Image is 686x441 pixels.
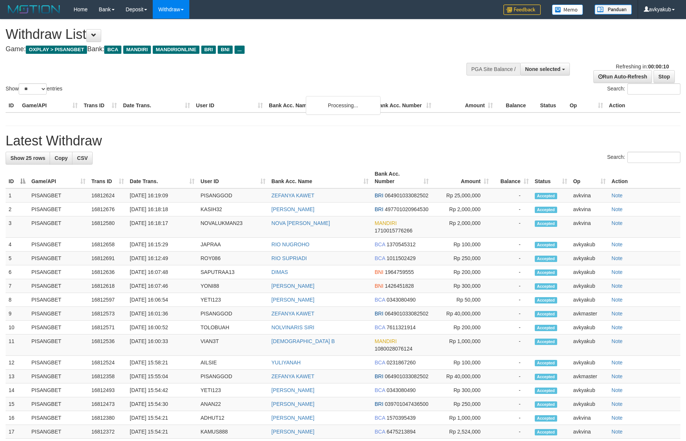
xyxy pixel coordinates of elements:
input: Search: [627,152,680,163]
td: 12 [6,356,28,370]
a: Note [612,387,623,393]
label: Show entries [6,83,62,95]
td: PISANGGOD [198,370,268,383]
a: ZEFANYA KAWET [271,192,314,198]
span: BNI [375,283,383,289]
th: ID [6,99,19,112]
span: Accepted [535,311,557,317]
td: ANAN22 [198,397,268,411]
td: - [492,265,532,279]
td: Rp 1,000,000 [432,334,492,356]
span: Accepted [535,256,557,262]
span: Copy 7611321914 to clipboard [387,324,416,330]
td: ADHUT12 [198,411,268,425]
th: User ID [193,99,266,112]
td: [DATE] 16:00:33 [127,334,198,356]
span: Accepted [535,388,557,394]
span: ... [235,46,245,54]
span: Copy 064901033082502 to clipboard [385,192,428,198]
th: Status [537,99,567,112]
label: Search: [607,152,680,163]
td: Rp 50,000 [432,293,492,307]
span: Accepted [535,220,557,227]
th: Game/API [19,99,81,112]
td: avkyakub [570,279,609,293]
td: avkyakub [570,334,609,356]
img: panduan.png [595,4,632,15]
td: - [492,411,532,425]
a: Note [612,241,623,247]
th: Bank Acc. Name [266,99,372,112]
td: PISANGBET [28,397,89,411]
td: - [492,370,532,383]
td: PISANGBET [28,252,89,265]
td: Rp 40,000,000 [432,307,492,321]
span: Accepted [535,193,557,199]
span: BNI [218,46,232,54]
td: avkvina [570,188,609,203]
td: - [492,334,532,356]
td: 16812372 [89,425,127,439]
a: Note [612,220,623,226]
td: - [492,293,532,307]
th: Status: activate to sort column ascending [532,167,570,188]
td: - [492,397,532,411]
td: 6 [6,265,28,279]
span: Copy 1370545312 to clipboard [387,241,416,247]
td: PISANGBET [28,356,89,370]
td: Rp 40,000,000 [432,370,492,383]
td: [DATE] 16:01:36 [127,307,198,321]
td: PISANGBET [28,334,89,356]
span: Accepted [535,269,557,276]
td: YETI123 [198,383,268,397]
td: avkyakub [570,293,609,307]
td: [DATE] 15:54:21 [127,411,198,425]
a: [PERSON_NAME] [271,297,314,303]
td: [DATE] 16:15:29 [127,238,198,252]
span: BCA [375,429,385,435]
h1: Withdraw List [6,27,450,42]
th: Date Trans.: activate to sort column ascending [127,167,198,188]
a: Note [612,269,623,275]
td: PISANGBET [28,238,89,252]
span: Accepted [535,429,557,435]
td: PISANGBET [28,216,89,238]
td: avkvina [570,203,609,216]
td: [DATE] 16:07:48 [127,265,198,279]
td: 7 [6,279,28,293]
span: Copy 1964759555 to clipboard [385,269,414,275]
span: Copy [55,155,68,161]
td: 4 [6,238,28,252]
td: 11 [6,334,28,356]
a: RIO SUPRIADI [271,255,307,261]
td: 10 [6,321,28,334]
td: PISANGBET [28,307,89,321]
td: 2 [6,203,28,216]
td: - [492,188,532,203]
span: Show 25 rows [10,155,45,161]
td: SAPUTRAA13 [198,265,268,279]
td: PISANGBET [28,411,89,425]
span: MANDIRI [375,338,397,344]
td: 16812536 [89,334,127,356]
td: [DATE] 16:18:17 [127,216,198,238]
a: Show 25 rows [6,152,50,164]
td: 16812580 [89,216,127,238]
td: 16812573 [89,307,127,321]
td: Rp 200,000 [432,265,492,279]
td: - [492,203,532,216]
span: Copy 1710015776266 to clipboard [375,228,412,234]
a: Note [612,338,623,344]
td: [DATE] 16:00:52 [127,321,198,334]
td: [DATE] 15:54:30 [127,397,198,411]
td: - [492,321,532,334]
th: Bank Acc. Name: activate to sort column ascending [268,167,372,188]
td: - [492,252,532,265]
td: [DATE] 16:12:49 [127,252,198,265]
strong: 00:00:10 [648,64,669,70]
span: Accepted [535,297,557,303]
a: Note [612,192,623,198]
span: BCA [375,387,385,393]
td: - [492,383,532,397]
td: - [492,238,532,252]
